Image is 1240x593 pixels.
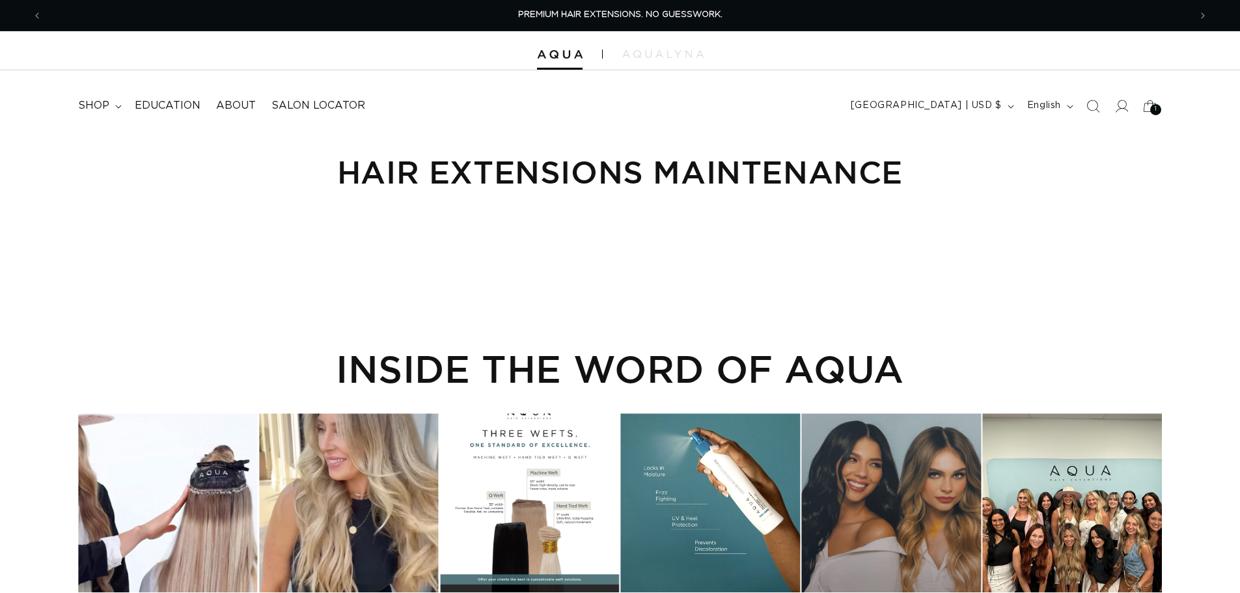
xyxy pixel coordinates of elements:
img: Aqua Hair Extensions [537,50,583,59]
h2: INSIDE THE WORD OF AQUA [78,346,1162,391]
button: English [1019,94,1079,118]
div: Instagram post opens in a popup [621,413,800,592]
span: About [216,99,256,113]
span: Education [135,99,200,113]
span: Salon Locator [271,99,365,113]
a: About [208,91,264,120]
button: Previous announcement [23,3,51,28]
h1: Hair Extensions Maintenance [78,152,1162,192]
button: [GEOGRAPHIC_DATA] | USD $ [843,94,1019,118]
summary: Search [1079,92,1107,120]
div: Instagram post opens in a popup [440,413,619,592]
span: English [1027,99,1061,113]
a: Salon Locator [264,91,373,120]
span: [GEOGRAPHIC_DATA] | USD $ [851,99,1002,113]
a: Education [127,91,208,120]
img: aqualyna.com [622,50,704,58]
button: Next announcement [1189,3,1217,28]
div: Instagram post opens in a popup [983,413,1162,592]
span: PREMIUM HAIR EXTENSIONS. NO GUESSWORK. [518,10,723,19]
div: Instagram post opens in a popup [78,413,257,592]
div: Instagram post opens in a popup [259,413,438,592]
div: Instagram post opens in a popup [802,413,981,592]
span: 1 [1155,104,1157,115]
span: shop [78,99,109,113]
summary: shop [70,91,127,120]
